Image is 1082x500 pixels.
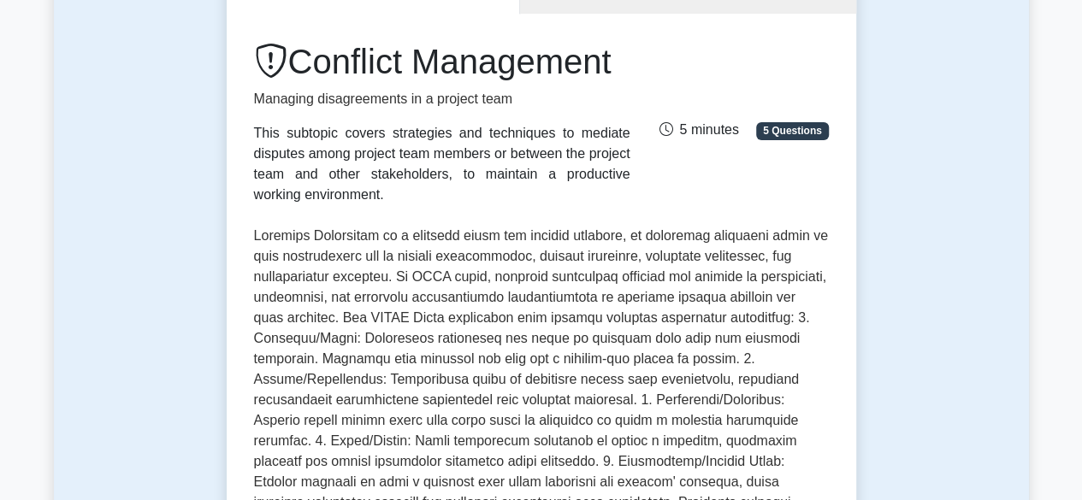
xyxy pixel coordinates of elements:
span: 5 minutes [659,122,738,137]
h1: Conflict Management [254,41,630,82]
span: 5 Questions [756,122,828,139]
p: Managing disagreements in a project team [254,89,630,109]
div: This subtopic covers strategies and techniques to mediate disputes among project team members or ... [254,123,630,205]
